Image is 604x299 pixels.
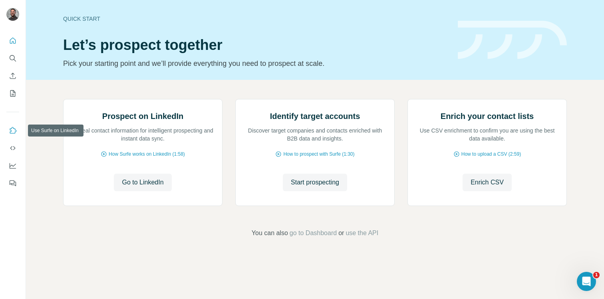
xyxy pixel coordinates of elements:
span: You can also [252,228,288,238]
p: Discover target companies and contacts enriched with B2B data and insights. [244,127,386,143]
h2: Enrich your contact lists [441,111,534,122]
button: Enrich CSV [6,69,19,83]
span: How Surfe works on LinkedIn (1:58) [109,150,185,158]
h2: Prospect on LinkedIn [102,111,183,122]
span: or [338,228,344,238]
h1: Let’s prospect together [63,37,448,53]
button: Quick start [6,34,19,48]
p: Pick your starting point and we’ll provide everything you need to prospect at scale. [63,58,448,69]
p: Use CSV enrichment to confirm you are using the best data available. [416,127,558,143]
span: Enrich CSV [471,178,504,187]
button: Use Surfe API [6,141,19,155]
button: Go to LinkedIn [114,174,171,191]
span: How to prospect with Surfe (1:30) [283,150,354,158]
button: Search [6,51,19,65]
img: Avatar [6,8,19,21]
button: My lists [6,86,19,101]
button: go to Dashboard [290,228,337,238]
span: Start prospecting [291,178,339,187]
button: use the API [346,228,378,238]
p: Reveal contact information for intelligent prospecting and instant data sync. [72,127,214,143]
iframe: Intercom live chat [577,272,596,291]
div: Quick start [63,15,448,23]
button: Enrich CSV [463,174,512,191]
button: Start prospecting [283,174,347,191]
button: Feedback [6,176,19,190]
span: How to upload a CSV (2:59) [461,150,521,158]
button: Dashboard [6,158,19,173]
button: Use Surfe on LinkedIn [6,123,19,138]
span: Go to LinkedIn [122,178,163,187]
h2: Identify target accounts [270,111,360,122]
img: banner [458,21,567,59]
span: 1 [593,272,600,278]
